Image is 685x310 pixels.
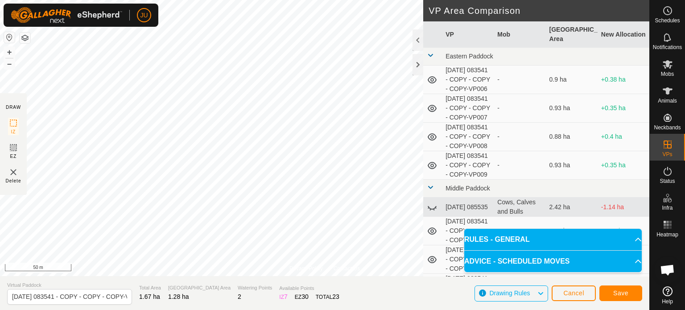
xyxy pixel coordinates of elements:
[140,11,148,20] span: JU
[497,226,542,236] div: -
[238,293,241,300] span: 2
[662,152,672,157] span: VPs
[279,292,287,302] div: IZ
[497,161,542,170] div: -
[168,293,189,300] span: 1.28 ha
[546,123,598,151] td: 0.88 ha
[546,198,598,217] td: 2.42 ha
[660,178,675,184] span: Status
[446,53,493,60] span: Eastern Paddock
[598,274,649,302] td: -0.2 ha
[497,75,542,84] div: -
[8,167,19,178] img: VP
[442,217,494,245] td: [DATE] 083541 - COPY - COPY - COPY-VP010
[4,58,15,69] button: –
[598,66,649,94] td: +0.38 ha
[6,104,21,111] div: DRAW
[497,198,542,216] div: Cows, Calves and Bulls
[546,274,598,302] td: 1.48 ha
[289,265,323,273] a: Privacy Policy
[442,274,494,302] td: [DATE] 083541 - COPY - COPY - COPY-VP012
[4,32,15,43] button: Reset Map
[334,265,360,273] a: Contact Us
[6,178,21,184] span: Delete
[442,198,494,217] td: [DATE] 085535
[552,285,596,301] button: Cancel
[656,232,678,237] span: Heatmap
[546,151,598,180] td: 0.93 ha
[613,289,628,297] span: Save
[284,293,288,300] span: 7
[442,151,494,180] td: [DATE] 083541 - COPY - COPY - COPY-VP009
[442,245,494,274] td: [DATE] 083541 - COPY - COPY - COPY-VP011
[139,284,161,292] span: Total Area
[494,21,545,48] th: Mob
[10,153,17,160] span: EZ
[442,123,494,151] td: [DATE] 083541 - COPY - COPY - COPY-VP008
[546,66,598,94] td: 0.9 ha
[658,98,677,103] span: Animals
[11,7,122,23] img: Gallagher Logo
[661,71,674,77] span: Mobs
[279,285,339,292] span: Available Points
[489,289,530,297] span: Drawing Rules
[598,94,649,123] td: +0.35 ha
[546,94,598,123] td: 0.93 ha
[464,229,642,250] p-accordion-header: RULES - GENERAL
[442,94,494,123] td: [DATE] 083541 - COPY - COPY - COPY-VP007
[598,217,649,245] td: +0.21 ha
[497,103,542,113] div: -
[598,151,649,180] td: +0.35 ha
[563,289,584,297] span: Cancel
[4,47,15,58] button: +
[11,128,16,135] span: IZ
[654,125,681,130] span: Neckbands
[139,293,160,300] span: 1.67 ha
[497,132,542,141] div: -
[429,5,649,16] h2: VP Area Comparison
[20,33,30,43] button: Map Layers
[442,21,494,48] th: VP
[655,18,680,23] span: Schedules
[464,234,530,245] span: RULES - GENERAL
[598,123,649,151] td: +0.4 ha
[653,45,682,50] span: Notifications
[546,21,598,48] th: [GEOGRAPHIC_DATA] Area
[662,299,673,304] span: Help
[599,285,642,301] button: Save
[598,198,649,217] td: -1.14 ha
[654,256,681,283] a: Open chat
[598,21,649,48] th: New Allocation
[442,66,494,94] td: [DATE] 083541 - COPY - COPY - COPY-VP006
[238,284,272,292] span: Watering Points
[168,284,231,292] span: [GEOGRAPHIC_DATA] Area
[295,292,309,302] div: EZ
[464,251,642,272] p-accordion-header: ADVICE - SCHEDULED MOVES
[332,293,339,300] span: 23
[301,293,309,300] span: 30
[7,281,132,289] span: Virtual Paddock
[662,205,673,211] span: Infra
[464,256,569,267] span: ADVICE - SCHEDULED MOVES
[446,185,490,192] span: Middle Paddock
[546,217,598,245] td: 1.07 ha
[316,292,339,302] div: TOTAL
[650,283,685,308] a: Help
